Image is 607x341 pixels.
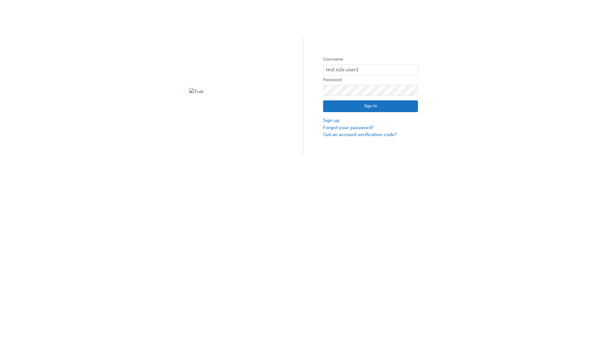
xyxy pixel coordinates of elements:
[323,124,418,131] a: Forgot your password?
[323,64,418,75] input: Username
[323,76,418,84] label: Password
[323,117,418,124] a: Sign up
[323,131,418,138] a: Got an account verification code?
[323,100,418,112] button: Sign In
[323,56,418,63] label: Username
[189,88,284,95] img: Trak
